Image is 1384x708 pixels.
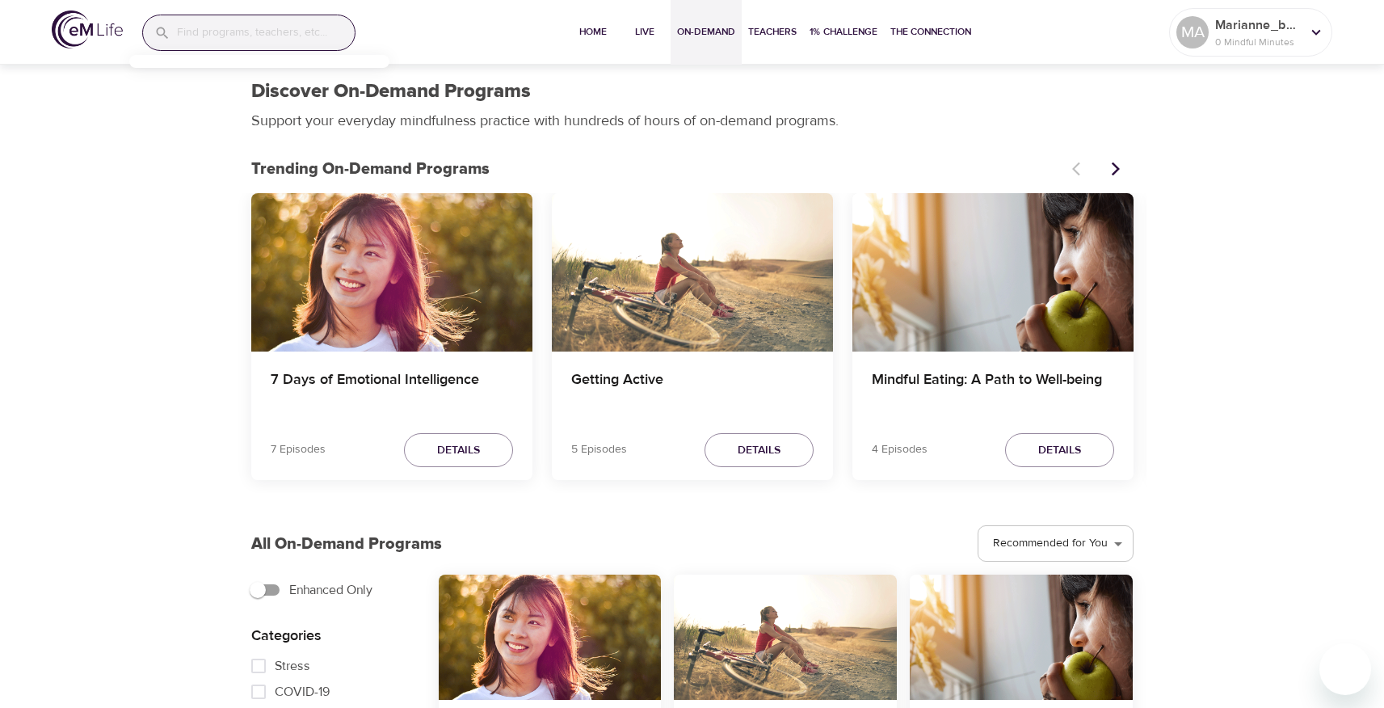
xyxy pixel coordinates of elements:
p: 7 Episodes [271,441,326,458]
span: 1% Challenge [810,23,877,40]
span: The Connection [890,23,971,40]
span: Enhanced Only [289,580,372,600]
input: Find programs, teachers, etc... [177,15,355,50]
span: Details [1038,440,1081,461]
p: Categories [251,625,413,647]
button: Mindful Eating: A Path to Well-being [910,575,1133,700]
button: 7 Days of Emotional Intelligence [439,575,662,700]
p: All On-Demand Programs [251,532,442,556]
p: 5 Episodes [571,441,627,458]
p: Trending On-Demand Programs [251,157,1062,181]
p: Marianne_b2ab47 [1215,15,1301,35]
iframe: Button to launch messaging window [1319,643,1371,695]
button: Getting Active [552,193,833,352]
span: On-Demand [677,23,735,40]
button: Details [705,433,814,468]
button: Mindful Eating: A Path to Well-being [852,193,1134,352]
p: 0 Mindful Minutes [1215,35,1301,49]
h4: 7 Days of Emotional Intelligence [271,371,513,410]
span: Details [437,440,480,461]
span: Details [738,440,780,461]
button: Details [1005,433,1114,468]
button: Getting Active [674,575,897,700]
span: Live [625,23,664,40]
h4: Mindful Eating: A Path to Well-being [872,371,1114,410]
button: 7 Days of Emotional Intelligence [251,193,532,352]
p: Support your everyday mindfulness practice with hundreds of hours of on-demand programs. [251,110,857,132]
p: 4 Episodes [872,441,928,458]
span: Stress [275,656,310,676]
span: Teachers [748,23,797,40]
div: MA [1176,16,1209,48]
button: Details [404,433,513,468]
img: logo [52,11,123,48]
span: Home [574,23,612,40]
span: COVID-19 [275,682,330,702]
h4: Getting Active [571,371,814,410]
button: Next items [1098,151,1134,187]
h1: Discover On-Demand Programs [251,80,531,103]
